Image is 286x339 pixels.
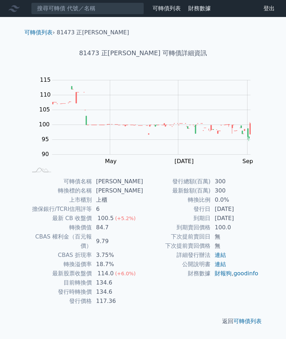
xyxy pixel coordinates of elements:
[143,251,210,260] td: 詳細發行辦法
[143,195,210,205] td: 轉換比例
[92,297,143,306] td: 117.36
[24,28,55,37] li: ›
[27,195,92,205] td: 上市櫃別
[143,241,210,251] td: 下次提前賣回價格
[233,270,258,277] a: goodinfo
[210,241,259,251] td: 無
[233,318,262,324] a: 可轉債列表
[105,158,117,165] tspan: May
[210,269,259,278] td: ,
[31,2,144,15] input: 搜尋可轉債 代號／名稱
[210,232,259,241] td: 無
[210,205,259,214] td: [DATE]
[143,214,210,223] td: 到期日
[27,260,92,269] td: 轉換溢價率
[27,287,92,297] td: 發行時轉換價
[92,195,143,205] td: 上櫃
[19,317,267,326] p: 返回
[258,3,280,14] a: 登出
[188,5,211,12] a: 財務數據
[40,76,51,83] tspan: 115
[27,177,92,186] td: 可轉債名稱
[153,5,181,12] a: 可轉債列表
[27,278,92,287] td: 目前轉換價
[143,260,210,269] td: 公開說明書
[27,214,92,223] td: 最新 CB 收盤價
[174,158,193,165] tspan: [DATE]
[143,269,210,278] td: 財務數據
[19,48,267,58] h1: 81473 正[PERSON_NAME] 可轉債詳細資訊
[42,136,49,143] tspan: 95
[27,297,92,306] td: 發行價格
[210,214,259,223] td: [DATE]
[92,251,143,260] td: 3.75%
[39,106,50,113] tspan: 105
[27,205,92,214] td: 擔保銀行/TCRI信用評等
[27,223,92,232] td: 轉換價值
[27,251,92,260] td: CBAS 折現率
[40,91,51,98] tspan: 110
[210,195,259,205] td: 0.0%
[27,186,92,195] td: 轉換標的名稱
[92,287,143,297] td: 134.6
[210,223,259,232] td: 100.0
[215,261,226,268] a: 連結
[92,186,143,195] td: [PERSON_NAME]
[92,278,143,287] td: 134.6
[92,232,143,251] td: 9.79
[210,177,259,186] td: 300
[143,177,210,186] td: 發行總額(百萬)
[42,151,49,157] tspan: 90
[35,76,261,165] g: Chart
[96,269,115,278] div: 114.0
[115,216,136,221] span: (+5.2%)
[210,186,259,195] td: 300
[92,260,143,269] td: 18.7%
[143,223,210,232] td: 到期賣回價格
[92,223,143,232] td: 84.7
[96,214,115,223] div: 100.5
[39,121,50,128] tspan: 100
[143,205,210,214] td: 發行日
[27,232,92,251] td: CBAS 權利金（百元報價）
[143,186,210,195] td: 最新餘額(百萬)
[92,177,143,186] td: [PERSON_NAME]
[57,28,129,37] li: 81473 正[PERSON_NAME]
[215,252,226,258] a: 連結
[243,158,253,165] tspan: Sep
[115,271,136,276] span: (+6.0%)
[24,29,53,36] a: 可轉債列表
[143,232,210,241] td: 下次提前賣回日
[215,270,232,277] a: 財報狗
[92,205,143,214] td: 6
[27,269,92,278] td: 最新股票收盤價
